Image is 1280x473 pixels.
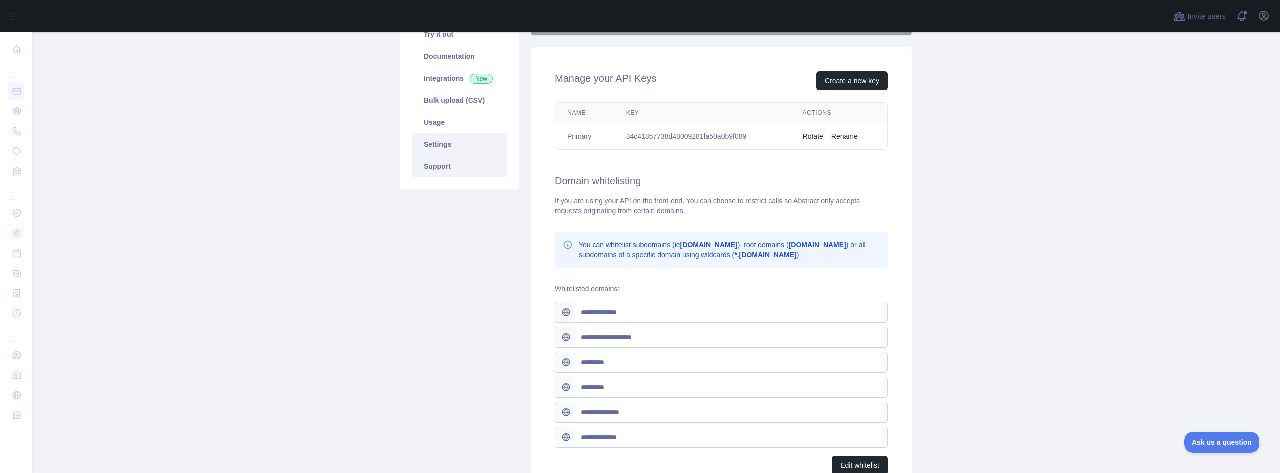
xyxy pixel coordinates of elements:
div: If you are using your API on the front-end. You can choose to restrict calls so Abstract only acc... [555,196,888,216]
a: Support [412,155,507,177]
label: Whitelisted domains: [555,285,619,293]
a: Settings [412,133,507,155]
a: Bulk upload (CSV) [412,89,507,111]
b: [DOMAIN_NAME] [680,241,738,249]
div: ... [8,182,24,202]
td: Primary [555,123,614,150]
th: Name [555,103,614,123]
div: ... [8,324,24,344]
a: Documentation [412,45,507,67]
iframe: Toggle Customer Support [1184,432,1260,453]
b: *.[DOMAIN_NAME] [734,251,796,259]
a: Integrations New [412,67,507,89]
th: Actions [791,103,887,123]
h2: Domain whitelisting [555,174,888,188]
th: Key [614,103,791,123]
span: New [470,74,493,84]
button: Create a new key [816,71,888,90]
a: Usage [412,111,507,133]
b: [DOMAIN_NAME] [789,241,846,249]
h2: Manage your API Keys [555,71,656,90]
button: Rotate [803,131,823,141]
div: ... [8,60,24,80]
button: Invite users [1171,8,1228,24]
td: 34c41857738d48009281fa50a0b9f089 [614,123,791,150]
span: Invite users [1187,11,1226,22]
button: Rename [831,131,858,141]
a: Try it out [412,23,507,45]
p: You can whitelist subdomains (ie ), root domains ( ) or all subdomains of a specific domain using... [579,240,880,260]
